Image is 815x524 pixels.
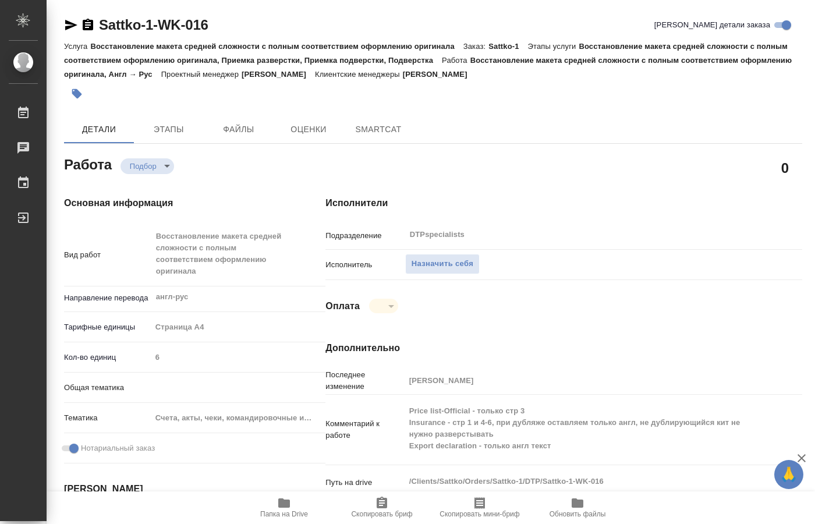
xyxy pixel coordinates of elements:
[781,158,789,178] h2: 0
[325,418,405,441] p: Комментарий к работе
[64,382,151,394] p: Общая тематика
[325,341,802,355] h4: Дополнительно
[64,42,90,51] p: Услуга
[333,491,431,524] button: Скопировать бриф
[64,292,151,304] p: Направление перевода
[64,153,112,174] h2: Работа
[325,230,405,242] p: Подразделение
[431,491,529,524] button: Скопировать мини-бриф
[126,161,160,171] button: Подбор
[90,42,463,51] p: Восстановление макета средней сложности с полным соответствием оформлению оригинала
[405,373,763,390] input: Пустое поле
[81,18,95,32] button: Скопировать ссылку
[405,401,763,456] textarea: Price list-Official - только стр 3 Insurance - стр 1 и 4-6, при дубляже оставляем только англ, не...
[325,369,405,392] p: Последнее изменение
[325,299,360,313] h4: Оплата
[64,81,90,107] button: Добавить тэг
[440,510,519,518] span: Скопировать мини-бриф
[351,510,412,518] span: Скопировать бриф
[211,122,267,137] span: Файлы
[550,510,606,518] span: Обновить файлы
[81,442,155,454] span: Нотариальный заказ
[141,122,197,137] span: Этапы
[151,408,326,428] div: Счета, акты, чеки, командировочные и таможенные документы
[71,122,127,137] span: Детали
[325,477,405,488] p: Путь на drive
[529,491,626,524] button: Обновить файлы
[488,42,527,51] p: Sattko-1
[151,317,326,337] div: Страница А4
[412,257,473,271] span: Назначить себя
[369,299,398,313] div: Подбор
[242,70,315,79] p: [PERSON_NAME]
[403,70,476,79] p: [PERSON_NAME]
[325,259,405,271] p: Исполнитель
[528,42,579,51] p: Этапы услуги
[405,472,763,491] textarea: /Clients/Sattko/Orders/Sattko-1/DTP/Sattko-1-WK-016
[64,412,151,424] p: Тематика
[325,196,802,210] h4: Исполнители
[779,462,799,487] span: 🙏
[64,196,279,210] h4: Основная информация
[64,18,78,32] button: Скопировать ссылку для ЯМессенджера
[235,491,333,524] button: Папка на Drive
[151,378,326,398] div: ​
[64,352,151,363] p: Кол-во единиц
[463,42,488,51] p: Заказ:
[315,70,403,79] p: Клиентские менеджеры
[654,19,770,31] span: [PERSON_NAME] детали заказа
[350,122,406,137] span: SmartCat
[260,510,308,518] span: Папка на Drive
[99,17,208,33] a: Sattko-1-WK-016
[64,482,279,496] h4: [PERSON_NAME]
[774,460,803,489] button: 🙏
[151,349,326,366] input: Пустое поле
[405,254,480,274] button: Назначить себя
[121,158,174,174] div: Подбор
[161,70,242,79] p: Проектный менеджер
[281,122,336,137] span: Оценки
[64,249,151,261] p: Вид работ
[64,321,151,333] p: Тарифные единицы
[442,56,470,65] p: Работа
